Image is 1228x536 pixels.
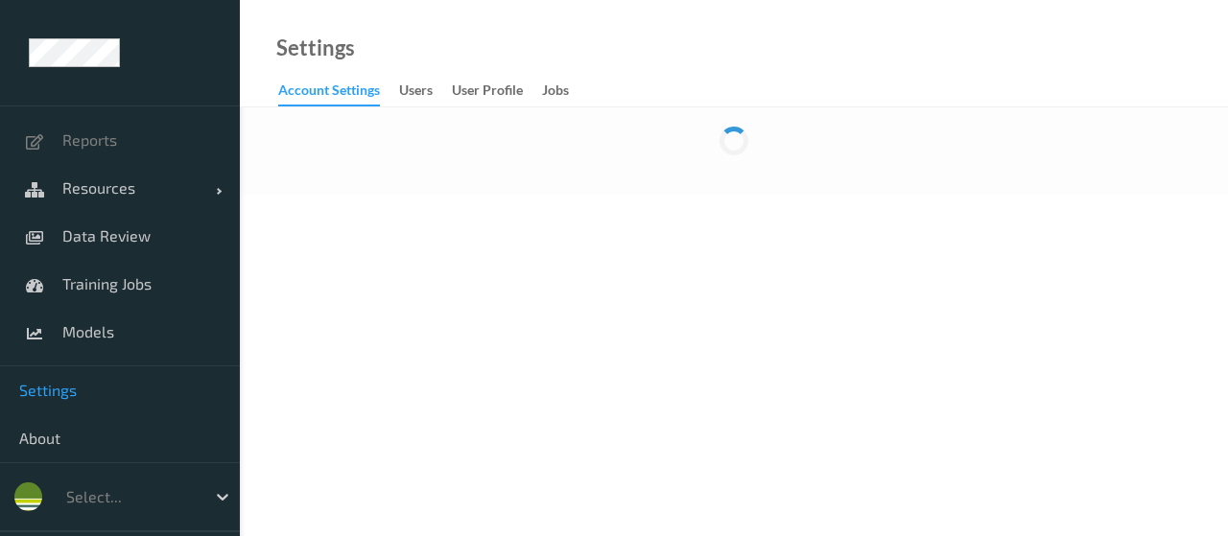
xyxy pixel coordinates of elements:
a: Settings [276,38,355,58]
div: Jobs [542,81,569,105]
a: users [399,78,452,105]
a: User Profile [452,78,542,105]
a: Jobs [542,78,588,105]
div: User Profile [452,81,523,105]
a: Account Settings [278,78,399,106]
div: users [399,81,433,105]
div: Account Settings [278,81,380,106]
